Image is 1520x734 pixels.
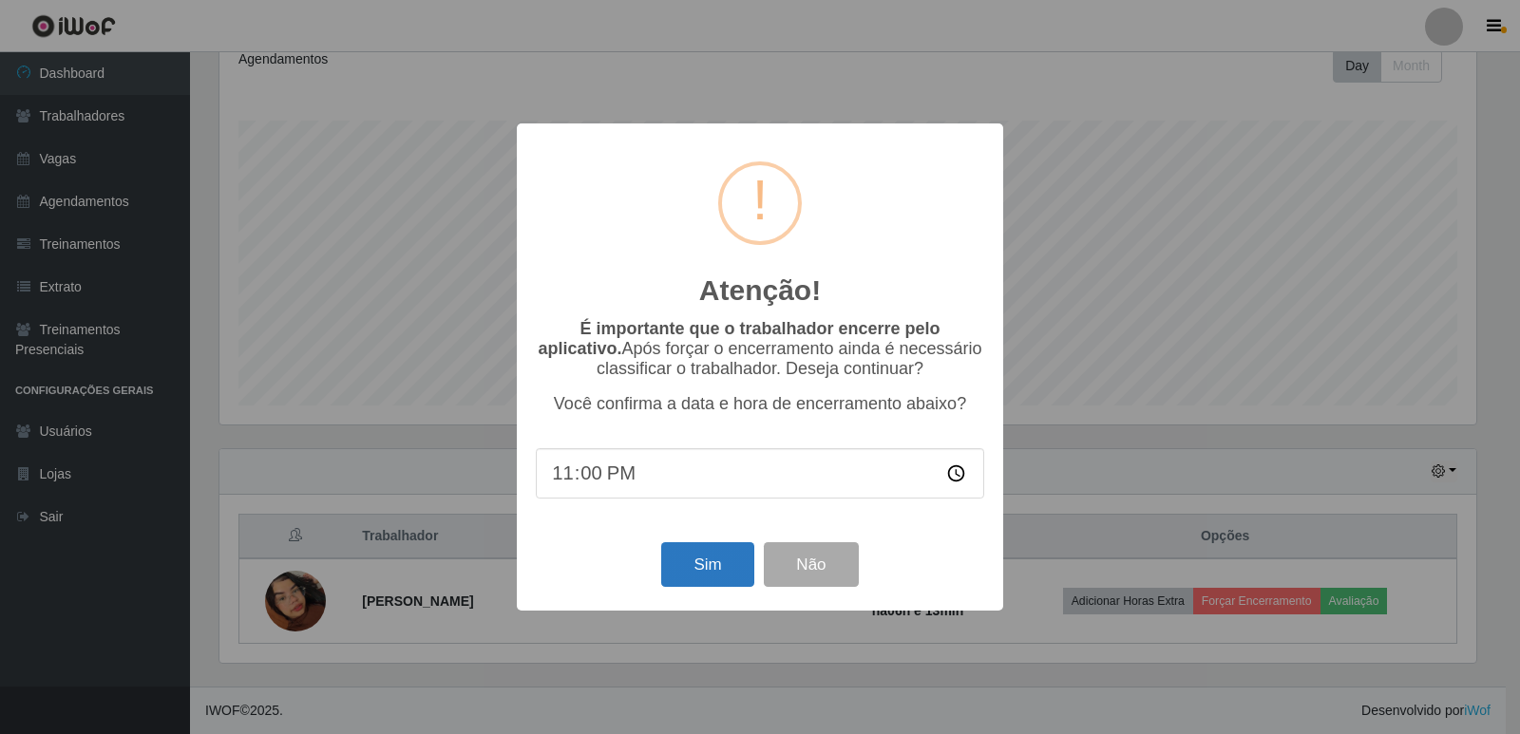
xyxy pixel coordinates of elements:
b: É importante que o trabalhador encerre pelo aplicativo. [538,319,940,358]
p: Após forçar o encerramento ainda é necessário classificar o trabalhador. Deseja continuar? [536,319,984,379]
p: Você confirma a data e hora de encerramento abaixo? [536,394,984,414]
button: Não [764,542,858,587]
button: Sim [661,542,753,587]
h2: Atenção! [699,273,821,308]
